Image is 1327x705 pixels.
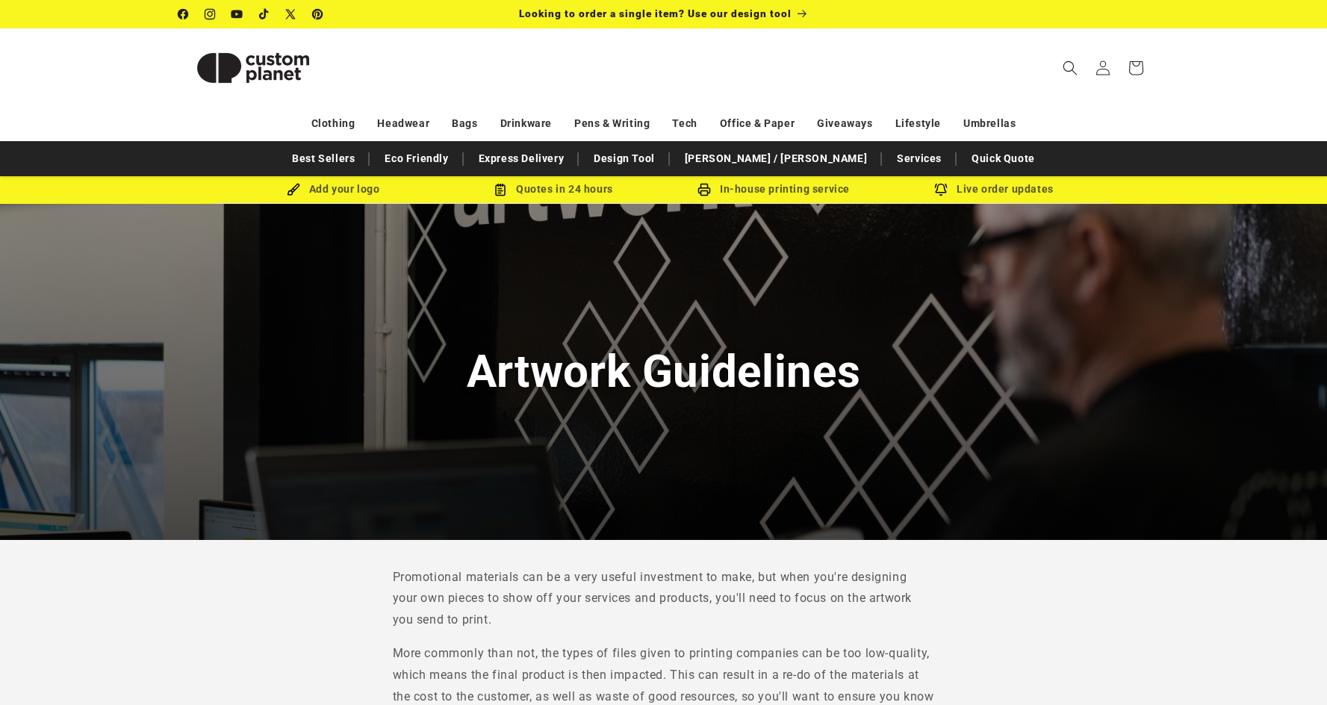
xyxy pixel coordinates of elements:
a: Services [889,146,949,172]
img: Custom Planet [178,34,328,102]
iframe: Chat Widget [1252,633,1327,705]
p: Promotional materials can be a very useful investment to make, but when you're designing your own... [393,567,935,631]
a: [PERSON_NAME] / [PERSON_NAME] [677,146,874,172]
a: Giveaways [817,111,872,137]
a: Drinkware [500,111,552,137]
a: Pens & Writing [574,111,650,137]
a: Headwear [377,111,429,137]
img: In-house printing [697,183,711,196]
a: Umbrellas [963,111,1016,137]
a: Quick Quote [964,146,1042,172]
span: Looking to order a single item? Use our design tool [519,7,792,19]
a: Tech [672,111,697,137]
a: Eco Friendly [377,146,456,172]
img: Order Updates Icon [494,183,507,196]
img: Order updates [934,183,948,196]
a: Office & Paper [720,111,795,137]
a: Clothing [311,111,355,137]
a: Best Sellers [285,146,362,172]
a: Lifestyle [895,111,941,137]
summary: Search [1054,52,1087,84]
a: Design Tool [586,146,662,172]
a: Bags [452,111,477,137]
div: Quotes in 24 hours [444,180,664,199]
a: Custom Planet [173,28,333,107]
a: Express Delivery [471,146,572,172]
h1: Artwork Guidelines [467,343,860,400]
div: Live order updates [884,180,1104,199]
div: Add your logo [223,180,444,199]
img: Brush Icon [287,183,300,196]
div: In-house printing service [664,180,884,199]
